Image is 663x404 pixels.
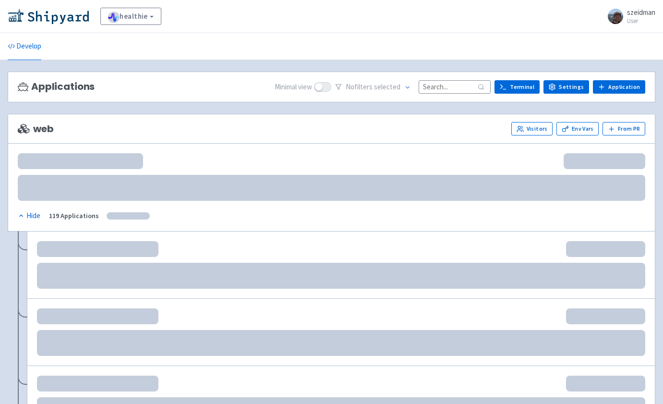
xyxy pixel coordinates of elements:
[8,33,41,60] a: Develop
[627,18,655,24] small: User
[374,82,400,91] span: selected
[275,82,312,93] span: Minimal view
[18,210,40,221] div: Hide
[18,123,53,135] span: web
[346,82,400,93] span: No filter s
[419,80,491,93] input: Search...
[100,8,161,25] a: healthie
[49,210,99,221] div: 119 Applications
[556,122,599,135] a: Env Vars
[603,122,645,135] button: From PR
[18,210,41,221] button: Hide
[602,9,655,24] a: szeidman User
[8,9,89,24] img: Shipyard logo
[543,80,589,94] a: Settings
[18,81,95,92] h3: Applications
[511,122,553,135] a: Visitors
[627,8,655,17] span: szeidman
[593,80,645,94] a: Application
[494,80,540,94] a: Terminal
